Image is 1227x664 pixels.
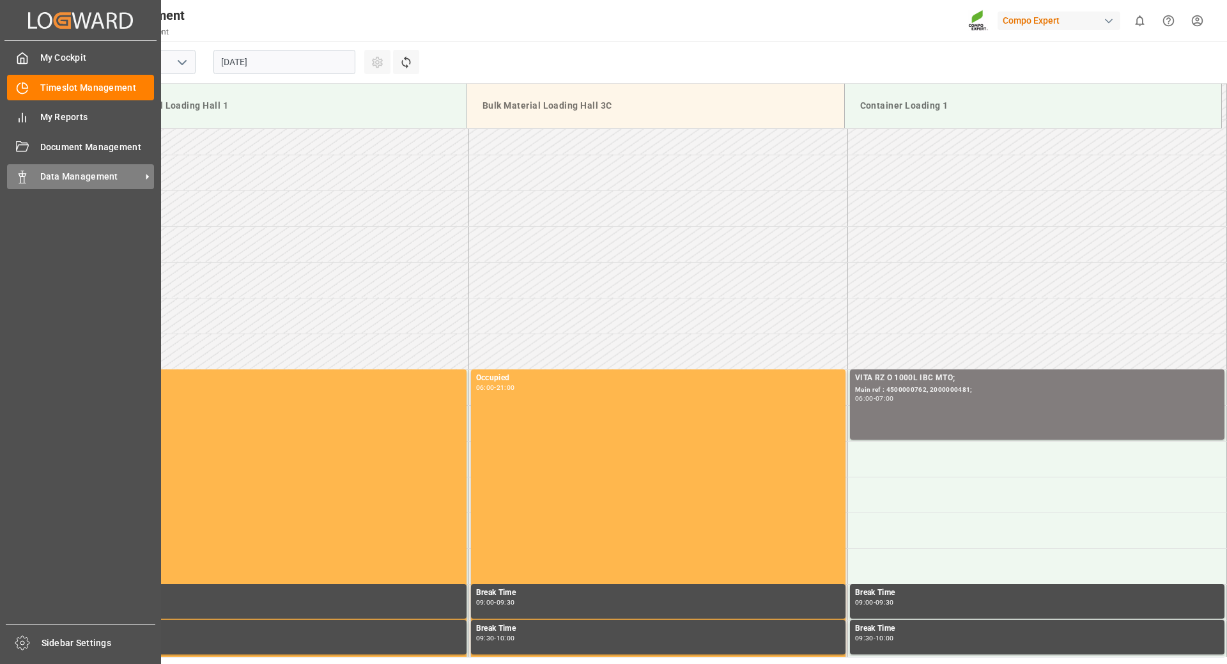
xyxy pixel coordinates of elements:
[494,635,496,641] div: -
[855,372,1219,385] div: VITA RZ O 1000L IBC MTO;
[40,170,141,183] span: Data Management
[855,396,874,401] div: 06:00
[855,94,1212,118] div: Container Loading 1
[96,587,461,599] div: Break Time
[855,635,874,641] div: 09:30
[40,81,155,95] span: Timeslot Management
[213,50,355,74] input: DD.MM.YYYY
[7,45,154,70] a: My Cockpit
[476,635,495,641] div: 09:30
[476,385,495,390] div: 06:00
[876,396,894,401] div: 07:00
[7,75,154,100] a: Timeslot Management
[42,637,156,650] span: Sidebar Settings
[968,10,989,32] img: Screenshot%202023-09-29%20at%2010.02.21.png_1712312052.png
[494,599,496,605] div: -
[40,141,155,154] span: Document Management
[476,372,840,385] div: Occupied
[497,385,515,390] div: 21:00
[476,622,840,635] div: Break Time
[476,599,495,605] div: 09:00
[855,622,1219,635] div: Break Time
[96,372,461,385] div: Occupied
[874,599,876,605] div: -
[477,94,834,118] div: Bulk Material Loading Hall 3C
[998,12,1120,30] div: Compo Expert
[497,599,515,605] div: 09:30
[874,635,876,641] div: -
[100,94,456,118] div: Bulk Material Loading Hall 1
[494,385,496,390] div: -
[876,635,894,641] div: 10:00
[497,635,515,641] div: 10:00
[1125,6,1154,35] button: show 0 new notifications
[998,8,1125,33] button: Compo Expert
[876,599,894,605] div: 09:30
[1154,6,1183,35] button: Help Center
[40,51,155,65] span: My Cockpit
[40,111,155,124] span: My Reports
[874,396,876,401] div: -
[855,599,874,605] div: 09:00
[96,622,461,635] div: Break Time
[172,52,191,72] button: open menu
[855,587,1219,599] div: Break Time
[476,587,840,599] div: Break Time
[855,385,1219,396] div: Main ref : 4500000762, 2000000481;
